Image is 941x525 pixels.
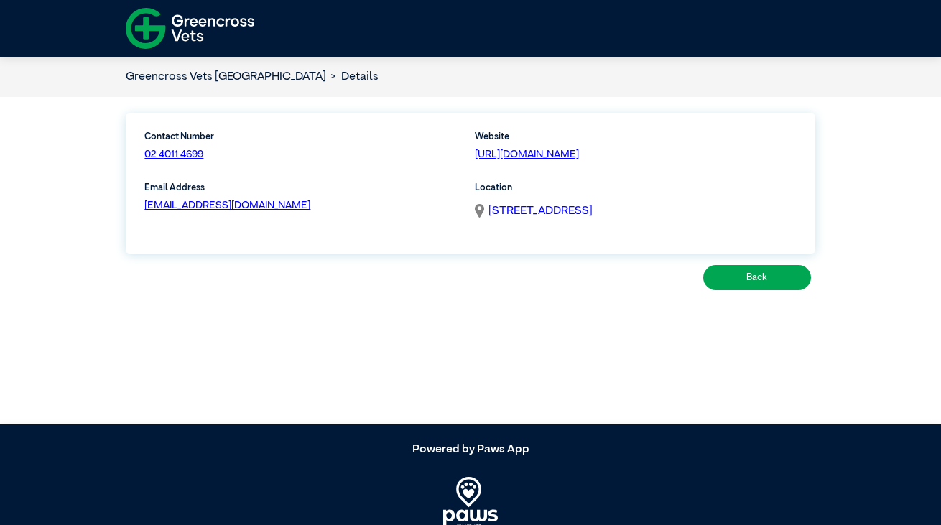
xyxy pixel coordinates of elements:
[144,200,310,210] a: [EMAIL_ADDRESS][DOMAIN_NAME]
[703,265,811,290] button: Back
[488,203,593,220] a: [STREET_ADDRESS]
[488,205,593,217] span: [STREET_ADDRESS]
[144,181,465,195] label: Email Address
[144,149,203,159] a: 02 4011 4699
[475,130,796,144] label: Website
[475,149,579,159] a: [URL][DOMAIN_NAME]
[144,130,298,144] label: Contact Number
[126,4,254,53] img: f-logo
[126,443,815,457] h5: Powered by Paws App
[126,68,379,85] nav: breadcrumb
[475,181,796,195] label: Location
[126,71,326,83] a: Greencross Vets [GEOGRAPHIC_DATA]
[326,68,379,85] li: Details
